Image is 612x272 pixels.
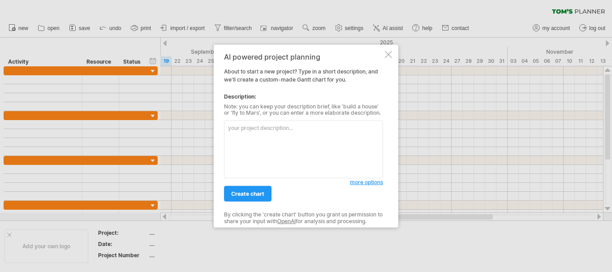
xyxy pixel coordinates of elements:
a: more options [350,178,383,186]
a: create chart [224,186,272,202]
div: AI powered project planning [224,52,383,60]
span: create chart [231,190,264,197]
div: By clicking the 'create chart' button you grant us permission to share your input with for analys... [224,212,383,225]
div: Description: [224,92,383,100]
span: more options [350,179,383,186]
a: OpenAI [277,217,296,224]
div: Note: you can keep your description brief, like 'build a house' or 'fly to Mars', or you can ente... [224,103,383,116]
div: About to start a new project? Type in a short description, and we'll create a custom-made Gantt c... [224,52,383,220]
